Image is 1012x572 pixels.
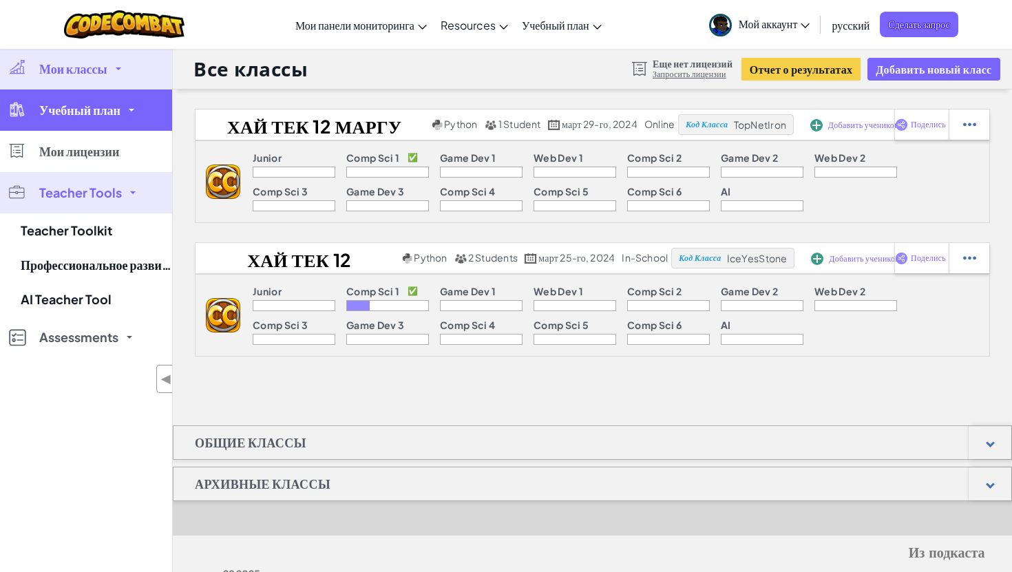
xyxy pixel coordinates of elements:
span: Assessments [39,331,118,343]
img: IconShare_Purple.svg [895,118,908,131]
h5: Из подкаста [200,542,985,564]
span: Resources [441,18,496,32]
span: март 25-го, 2024 [538,251,615,264]
span: Код Класса [686,120,728,129]
span: ◀ [160,369,172,389]
p: Comp Sci 4 [440,319,495,330]
span: 2 Students [468,251,518,264]
p: Comp Sci 6 [627,319,682,330]
p: Comp Sci 6 [627,186,682,197]
p: Junior [253,152,282,163]
p: Game Dev 3 [346,186,404,197]
img: calendar.svg [525,253,537,264]
span: Еще нет лицензий [653,58,732,69]
a: Сделать запрос [880,12,958,37]
img: python.png [432,120,443,130]
span: март 29-го, 2024 [562,118,637,130]
span: Код Класса [679,254,721,262]
img: IconAddStudents.svg [811,253,823,265]
p: Web Dev 1 [534,286,583,297]
h1: Все классы [193,56,308,82]
img: python.png [403,253,413,264]
span: Учебный план [39,104,120,116]
p: Game Dev 1 [440,286,496,297]
span: TopNetIron [734,118,787,131]
h1: Архивные классы [173,467,352,501]
div: in-school [622,252,668,264]
img: MultipleUsers.png [454,253,467,264]
p: Web Dev 2 [814,286,865,297]
img: avatar [709,14,732,36]
p: Comp Sci 2 [627,286,682,297]
p: Game Dev 2 [721,286,778,297]
a: русский [825,6,876,43]
h2: Хай Тек 12 МарГУ Хай Тек 12 [196,248,399,268]
span: Мои панели мониторинга [295,18,414,32]
img: IconAddStudents.svg [810,119,823,131]
p: AI [721,319,731,330]
span: Добавить учеников [828,121,898,129]
span: русский [832,18,869,32]
p: Comp Sci 3 [253,319,308,330]
span: Python [414,251,447,264]
p: Comp Sci 5 [534,319,589,330]
p: Junior [253,286,282,297]
span: Python [444,118,477,130]
p: Web Dev 1 [534,152,583,163]
p: Game Dev 1 [440,152,496,163]
p: Comp Sci 2 [627,152,682,163]
img: IconStudentEllipsis.svg [963,118,976,131]
span: Учебный план [522,18,589,32]
a: Учебный план [515,6,609,43]
p: Comp Sci 4 [440,186,495,197]
p: Comp Sci 1 [346,152,399,163]
span: Мои классы [39,63,107,75]
h1: Общие классы [173,425,328,460]
button: Отчет о результатах [741,58,861,81]
a: Хай Тек 12 МарГУ Хай Тек 12 Python 2 Students март 25-го, 2024 in-school [196,248,671,268]
p: AI [721,186,731,197]
img: IconShare_Purple.svg [895,252,908,264]
div: online [644,118,675,131]
a: Запросить лицензии [653,69,732,80]
span: Мой аккаунт [739,17,810,31]
span: Поделись [911,120,946,129]
p: ✅ [408,286,418,297]
img: MultipleUsers.png [485,120,497,130]
button: Добавить новый класс [867,58,1000,81]
span: Поделись [911,254,946,262]
img: calendar.svg [548,120,560,130]
span: Добавить учеников [829,255,899,263]
p: Comp Sci 1 [346,286,399,297]
span: 1 Student [498,118,541,130]
img: CodeCombat logo [64,10,185,39]
img: logo [206,165,240,199]
img: logo [206,298,240,332]
span: Мои лицензии [39,145,119,158]
a: Мои панели мониторинга [288,6,434,43]
p: Web Dev 2 [814,152,865,163]
a: Мой аккаунт [702,3,817,46]
p: Comp Sci 3 [253,186,308,197]
span: IceYesStone [727,252,788,264]
p: ✅ [408,152,418,163]
p: Game Dev 2 [721,152,778,163]
img: IconStudentEllipsis.svg [963,252,976,264]
p: Game Dev 3 [346,319,404,330]
h2: Хай Тек 12 МарГУ Хай Тек 12 [196,114,429,135]
p: Comp Sci 5 [534,186,589,197]
a: Хай Тек 12 МарГУ Хай Тек 12 Python 1 Student март 29-го, 2024 online [196,114,678,135]
a: Resources [434,6,515,43]
span: Teacher Tools [39,187,122,199]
